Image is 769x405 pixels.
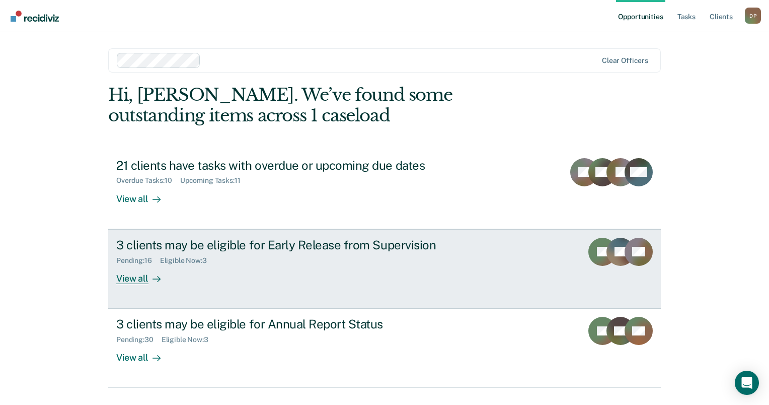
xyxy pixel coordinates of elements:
div: Eligible Now : 3 [162,335,216,344]
img: Recidiviz [11,11,59,22]
div: 21 clients have tasks with overdue or upcoming due dates [116,158,470,173]
div: Pending : 16 [116,256,160,265]
button: Profile dropdown button [745,8,761,24]
div: Upcoming Tasks : 11 [180,176,249,185]
div: Clear officers [602,56,648,65]
a: 21 clients have tasks with overdue or upcoming due datesOverdue Tasks:10Upcoming Tasks:11View all [108,150,661,229]
div: 3 clients may be eligible for Annual Report Status [116,317,470,331]
div: Hi, [PERSON_NAME]. We’ve found some outstanding items across 1 caseload [108,85,550,126]
a: 3 clients may be eligible for Early Release from SupervisionPending:16Eligible Now:3View all [108,229,661,309]
a: 3 clients may be eligible for Annual Report StatusPending:30Eligible Now:3View all [108,309,661,388]
div: Pending : 30 [116,335,162,344]
div: 3 clients may be eligible for Early Release from Supervision [116,238,470,252]
div: View all [116,344,173,364]
div: View all [116,185,173,205]
div: Eligible Now : 3 [160,256,215,265]
div: Open Intercom Messenger [735,371,759,395]
div: D P [745,8,761,24]
div: View all [116,264,173,284]
div: Overdue Tasks : 10 [116,176,180,185]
